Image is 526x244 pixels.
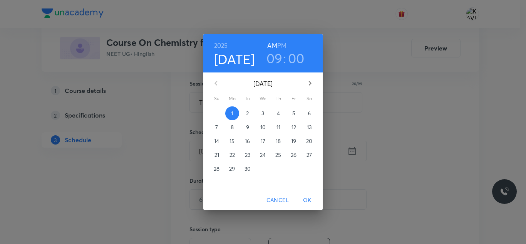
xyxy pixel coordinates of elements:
h3: : [283,50,286,66]
button: 20 [302,134,316,148]
span: Mo [225,95,239,103]
button: 30 [241,162,255,176]
button: 25 [271,148,285,162]
button: 11 [271,120,285,134]
button: [DATE] [214,51,255,67]
button: 09 [266,50,283,66]
p: 6 [308,109,311,117]
span: Tu [241,95,255,103]
button: 27 [302,148,316,162]
p: 22 [229,151,235,159]
p: 9 [246,123,249,131]
p: 11 [276,123,280,131]
button: 13 [302,120,316,134]
p: 20 [306,137,312,145]
button: 12 [287,120,301,134]
p: 26 [291,151,297,159]
button: 29 [225,162,239,176]
p: 25 [275,151,281,159]
p: 5 [292,109,295,117]
button: OK [295,193,320,207]
button: 19 [287,134,301,148]
p: 8 [231,123,234,131]
button: 5 [287,106,301,120]
p: [DATE] [225,79,301,88]
p: 17 [261,137,265,145]
p: 24 [260,151,266,159]
button: 8 [225,120,239,134]
span: Th [271,95,285,103]
button: 21 [210,148,224,162]
p: 19 [291,137,296,145]
button: 17 [256,134,270,148]
p: 15 [229,137,235,145]
p: 10 [260,123,266,131]
p: 29 [229,165,235,173]
button: 23 [241,148,255,162]
button: 6 [302,106,316,120]
button: 1 [225,106,239,120]
button: 16 [241,134,255,148]
p: 2 [246,109,249,117]
button: 22 [225,148,239,162]
button: PM [277,40,286,51]
span: Su [210,95,224,103]
button: 14 [210,134,224,148]
button: 00 [288,50,305,66]
p: 28 [214,165,219,173]
button: 7 [210,120,224,134]
p: 27 [307,151,312,159]
button: 24 [256,148,270,162]
button: 2 [241,106,255,120]
button: 9 [241,120,255,134]
p: 7 [215,123,218,131]
button: 15 [225,134,239,148]
button: 2025 [214,40,228,51]
p: 4 [277,109,280,117]
p: 1 [231,109,233,117]
span: Fr [287,95,301,103]
button: 28 [210,162,224,176]
p: 23 [245,151,250,159]
button: 3 [256,106,270,120]
button: 18 [271,134,285,148]
p: 16 [245,137,250,145]
span: OK [298,195,317,205]
span: Cancel [266,195,289,205]
span: Sa [302,95,316,103]
p: 14 [214,137,219,145]
button: 26 [287,148,301,162]
button: Cancel [263,193,292,207]
p: 18 [276,137,281,145]
span: We [256,95,270,103]
p: 13 [307,123,312,131]
p: 12 [291,123,296,131]
button: 4 [271,106,285,120]
p: 30 [245,165,251,173]
button: 10 [256,120,270,134]
button: AM [267,40,277,51]
p: 3 [261,109,264,117]
p: 21 [214,151,219,159]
